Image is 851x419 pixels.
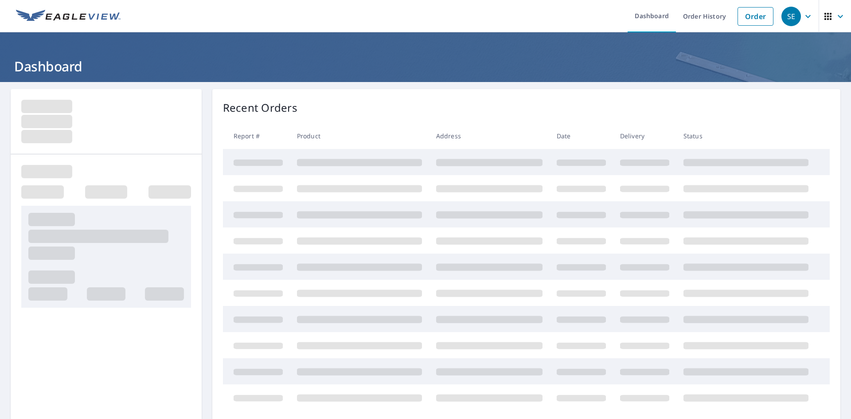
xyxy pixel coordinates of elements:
div: SE [781,7,801,26]
th: Product [290,123,429,149]
th: Delivery [613,123,676,149]
th: Date [550,123,613,149]
th: Report # [223,123,290,149]
p: Recent Orders [223,100,297,116]
th: Status [676,123,816,149]
img: EV Logo [16,10,121,23]
th: Address [429,123,550,149]
h1: Dashboard [11,57,840,75]
a: Order [738,7,773,26]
